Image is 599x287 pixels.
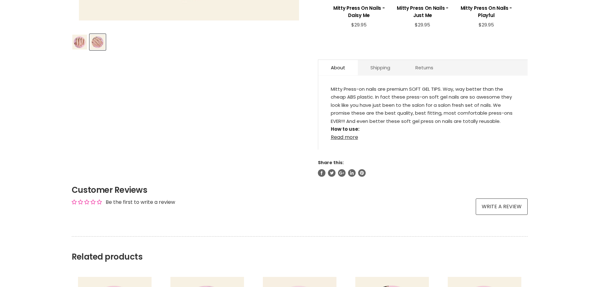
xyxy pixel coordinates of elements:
button: Mitty Press On Nails - Styled Up [90,34,106,50]
a: Write a review [476,198,528,215]
img: Mitty Press On Nails - Styled Up [90,35,105,49]
strong: How to use: [331,126,359,132]
h3: Mitty Press On Nails - Daisy Me [330,4,388,19]
a: Shipping [358,60,403,75]
div: Product thumbnails [71,32,308,50]
img: Mitty Press On Nails - Styled Up [72,35,87,49]
h2: Customer Reviews [72,184,528,196]
span: $29.95 [415,21,430,28]
h3: Mitty Press On Nails - Just Me [394,4,451,19]
span: $29.95 [351,21,367,28]
span: Mitty Press-on nails are premium SOFT GEL TIPS. Way, way better than the cheap ABS plastic. In fa... [331,86,513,124]
span: $29.95 [479,21,494,28]
div: Be the first to write a review [106,199,175,206]
a: Read more [331,131,515,140]
button: Mitty Press On Nails - Styled Up [72,34,88,50]
a: Returns [403,60,446,75]
a: About [318,60,358,75]
h2: Related products [72,236,528,262]
h3: Mitty Press On Nails - Playful [458,4,515,19]
span: Share this: [318,159,344,166]
aside: Share this: [318,160,528,177]
div: Average rating is 0.00 stars [72,198,102,206]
